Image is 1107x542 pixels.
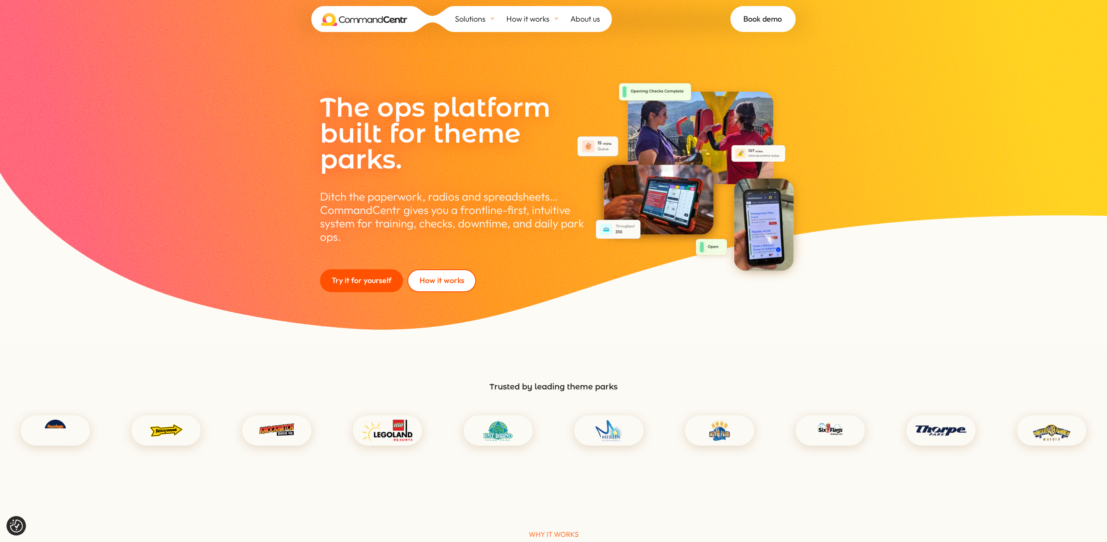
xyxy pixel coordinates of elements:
[595,420,623,441] img: Merlin_Entertainments_2013 (1)
[506,13,550,26] span: How it works
[490,382,617,392] span: Trusted by leading theme parks
[150,420,182,441] img: Kennywood_Arrow_logo (1)
[506,6,570,32] a: How it works
[604,227,713,237] picture: Tablet
[45,420,66,441] img: Flamingo-Land_Resort.svg_
[743,13,782,26] span: Book demo
[734,264,794,274] picture: Mobile Device
[689,255,734,265] picture: Open
[730,6,796,32] a: Book demo
[320,529,787,540] p: WHY IT WORKS
[612,77,698,108] img: Checks Complete
[320,203,584,244] span: CommandCentr gives you a frontline-first, intuitive system for training, checks, downtime, and da...
[455,6,506,32] a: Solutions
[320,92,550,175] span: The ops platform built for theme parks.
[483,420,513,441] img: Lost Island Theme Park
[627,177,773,187] picture: Ride Operators
[689,233,734,263] img: Open
[709,420,730,441] img: Movie_Park_Germany_Logo (1)
[734,179,794,271] img: Mobile Device
[570,13,600,26] span: About us
[455,13,486,26] span: Solutions
[915,420,968,441] img: new-tp-logo-500xmidipx (1)
[407,269,476,292] a: How it works
[10,520,23,532] button: Consent Preferences
[575,134,621,159] img: Queue
[320,189,558,204] span: Ditch the paperwork, radios and spreadsheets…
[570,6,612,32] a: About us
[808,423,852,438] picture: SixFlags
[604,165,713,235] img: Tablet
[1032,420,1071,441] img: Parque_Warner_Madrid_logo
[362,420,412,441] img: Legoland_resorts_logo-1
[247,423,306,438] picture: KnockHatch-Logo
[320,269,403,292] a: Try it for yourself
[729,156,787,166] picture: Downtime
[612,100,698,110] picture: Checks Complete
[593,234,643,244] picture: Throughput
[575,151,621,161] picture: Queue
[627,92,773,185] img: Ride Operators
[10,520,23,532] img: Revisit consent button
